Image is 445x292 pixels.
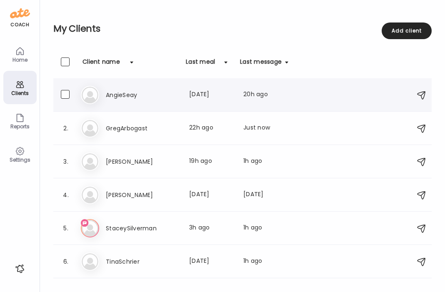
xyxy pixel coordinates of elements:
h3: [PERSON_NAME] [106,190,179,200]
div: coach [10,21,29,28]
div: 3h ago [189,223,233,233]
div: [DATE] [243,190,288,200]
div: Add client [382,22,432,39]
div: 5. [61,223,71,233]
div: Settings [5,157,35,162]
img: ate [10,7,30,20]
h3: TinaSchrier [106,257,179,267]
div: 2. [61,123,71,133]
div: [DATE] [189,190,233,200]
div: Reports [5,124,35,129]
div: Client name [82,57,120,71]
div: 3. [61,157,71,167]
div: 20h ago [243,90,288,100]
div: 22h ago [189,123,233,133]
h3: [PERSON_NAME] [106,157,179,167]
div: Last message [240,57,282,71]
h3: StaceySilverman [106,223,179,233]
div: 1h ago [243,223,288,233]
h2: My Clients [53,22,432,35]
div: [DATE] [189,257,233,267]
h3: GregArbogast [106,123,179,133]
div: 19h ago [189,157,233,167]
div: Last meal [186,57,215,71]
div: Home [5,57,35,62]
div: [DATE] [189,90,233,100]
div: 4. [61,190,71,200]
div: Clients [5,90,35,96]
div: 1h ago [243,157,288,167]
div: 1h ago [243,257,288,267]
div: Just now [243,123,288,133]
div: 6. [61,257,71,267]
h3: AngieSeay [106,90,179,100]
